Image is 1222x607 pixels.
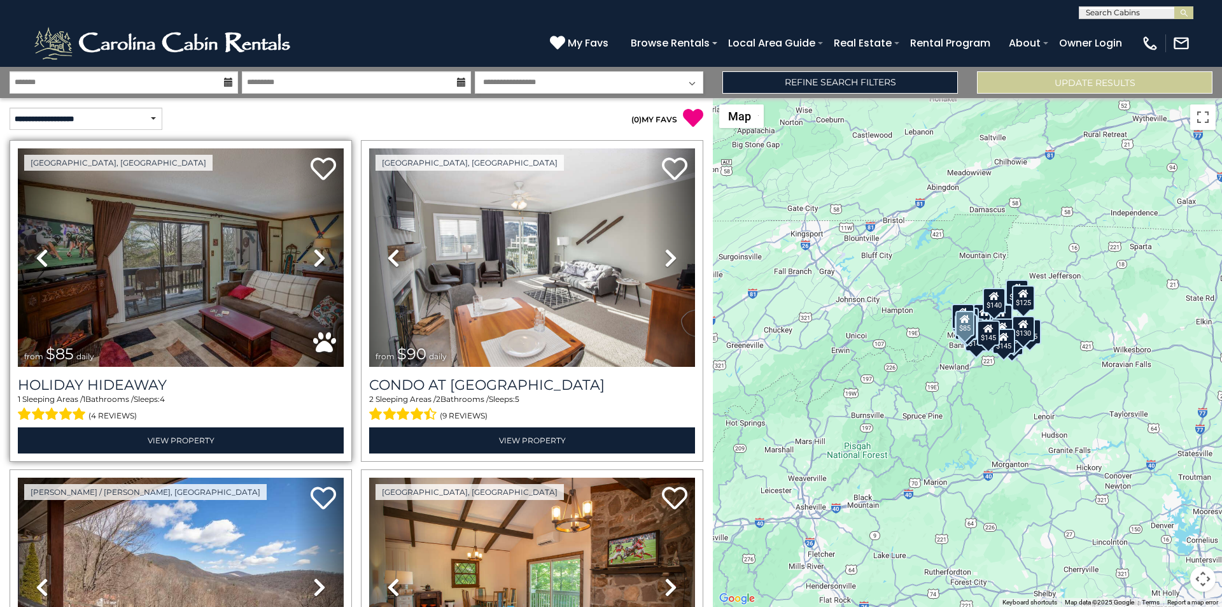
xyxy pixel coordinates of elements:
div: $110 [1006,280,1029,305]
a: Add to favorites [311,156,336,183]
span: 2 [369,394,374,404]
div: $125 [952,303,974,329]
div: $140 [983,288,1006,313]
div: $85 [955,310,974,336]
span: ( ) [631,115,642,124]
img: phone-regular-white.png [1141,34,1159,52]
button: Change map style [719,104,764,128]
div: $135 [990,304,1013,330]
span: 5 [515,394,519,404]
span: 1 [83,394,85,404]
div: $90 [958,313,977,339]
img: thumbnail_163280808.jpeg [369,148,695,367]
div: Sleeping Areas / Bathrooms / Sleeps: [18,394,344,424]
a: View Property [369,427,695,453]
span: 2 [436,394,440,404]
div: $145 [955,314,978,339]
a: [PERSON_NAME] / [PERSON_NAME], [GEOGRAPHIC_DATA] [24,484,267,500]
button: Toggle fullscreen view [1190,104,1216,130]
span: (4 reviews) [88,408,137,424]
a: Browse Rentals [624,32,716,54]
a: Add to favorites [662,485,687,513]
div: $145 [992,329,1015,354]
span: daily [429,352,447,361]
img: Google [716,590,758,607]
div: $140 [965,326,988,352]
div: $130 [1012,316,1035,341]
div: $125 [1001,329,1023,355]
img: mail-regular-white.png [1172,34,1190,52]
a: My Favs [550,35,612,52]
a: Rental Program [904,32,997,54]
a: [GEOGRAPHIC_DATA], [GEOGRAPHIC_DATA] [376,484,564,500]
div: $125 [1012,285,1035,311]
img: White-1-2.png [32,24,296,62]
a: Local Area Guide [722,32,822,54]
a: Report a map error [1167,599,1218,606]
a: Real Estate [827,32,898,54]
a: Add to favorites [662,156,687,183]
span: (9 reviews) [440,408,488,424]
a: Condo at [GEOGRAPHIC_DATA] [369,376,695,394]
button: Update Results [977,71,1212,94]
span: Map [728,110,751,123]
span: $85 [46,345,74,363]
span: from [24,352,43,361]
div: $140 [965,327,988,352]
a: Open this area in Google Maps (opens a new window) [716,590,758,607]
div: $145 [977,320,1000,346]
span: daily [76,352,94,361]
a: [GEOGRAPHIC_DATA], [GEOGRAPHIC_DATA] [376,155,564,171]
button: Keyboard shortcuts [1002,598,1057,607]
a: About [1002,32,1047,54]
span: My Favs [568,35,608,51]
span: 1 [18,394,20,404]
h3: Condo at Pinnacle Inn Resort [369,376,695,394]
a: Refine Search Filters [722,71,958,94]
a: Holiday Hideaway [18,376,344,394]
div: $140 [991,318,1014,344]
div: Sleeping Areas / Bathrooms / Sleeps: [369,394,695,424]
div: $115 [973,304,996,329]
span: 4 [160,394,165,404]
span: from [376,352,395,361]
a: View Property [18,427,344,453]
a: Terms [1142,599,1160,606]
div: $115 [1018,319,1041,345]
span: $90 [397,345,426,363]
span: Map data ©2025 Google [1065,599,1134,606]
img: thumbnail_163267576.jpeg [18,148,344,367]
a: Add to favorites [311,485,336,513]
span: 0 [634,115,639,124]
a: (0)MY FAVS [631,115,677,124]
a: [GEOGRAPHIC_DATA], [GEOGRAPHIC_DATA] [24,155,213,171]
a: Owner Login [1053,32,1128,54]
button: Map camera controls [1190,566,1216,592]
